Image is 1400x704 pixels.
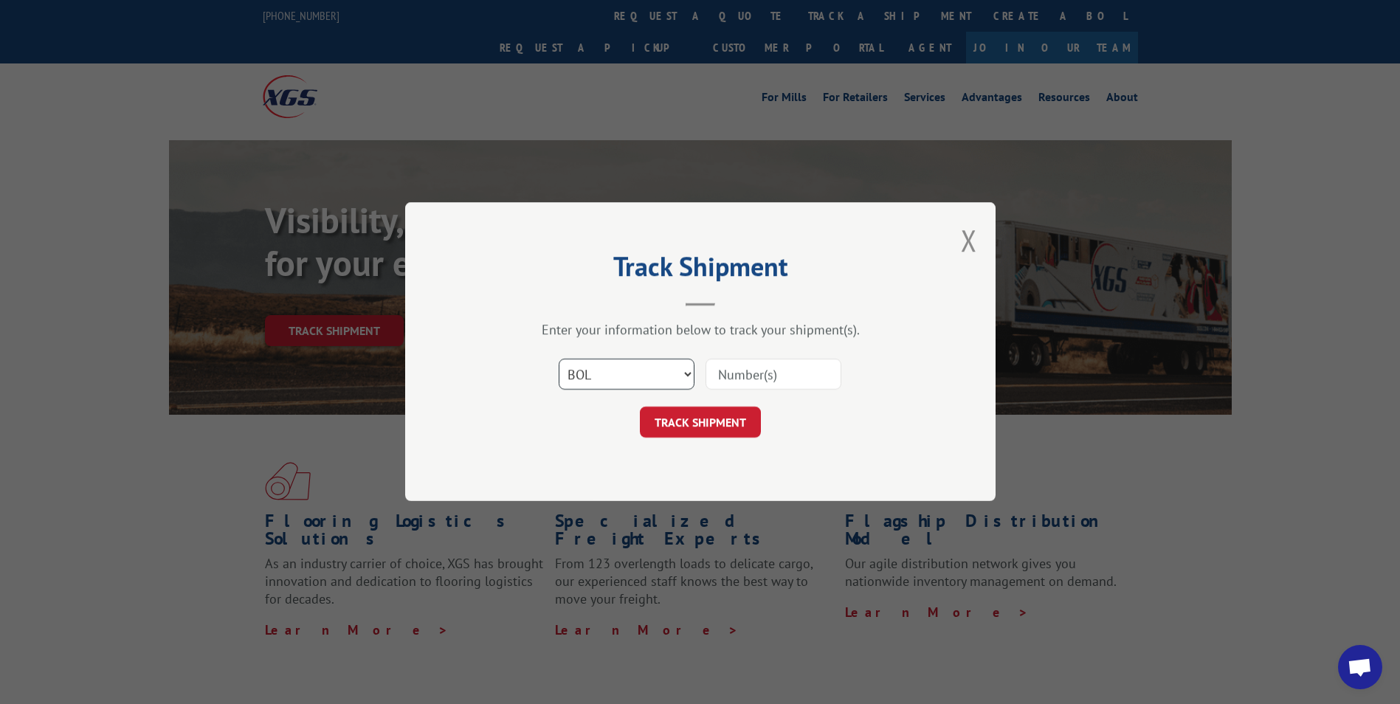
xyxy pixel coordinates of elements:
h2: Track Shipment [479,256,922,284]
div: Enter your information below to track your shipment(s). [479,322,922,339]
div: Open chat [1338,645,1382,689]
input: Number(s) [706,359,841,390]
button: TRACK SHIPMENT [640,407,761,438]
button: Close modal [961,221,977,260]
